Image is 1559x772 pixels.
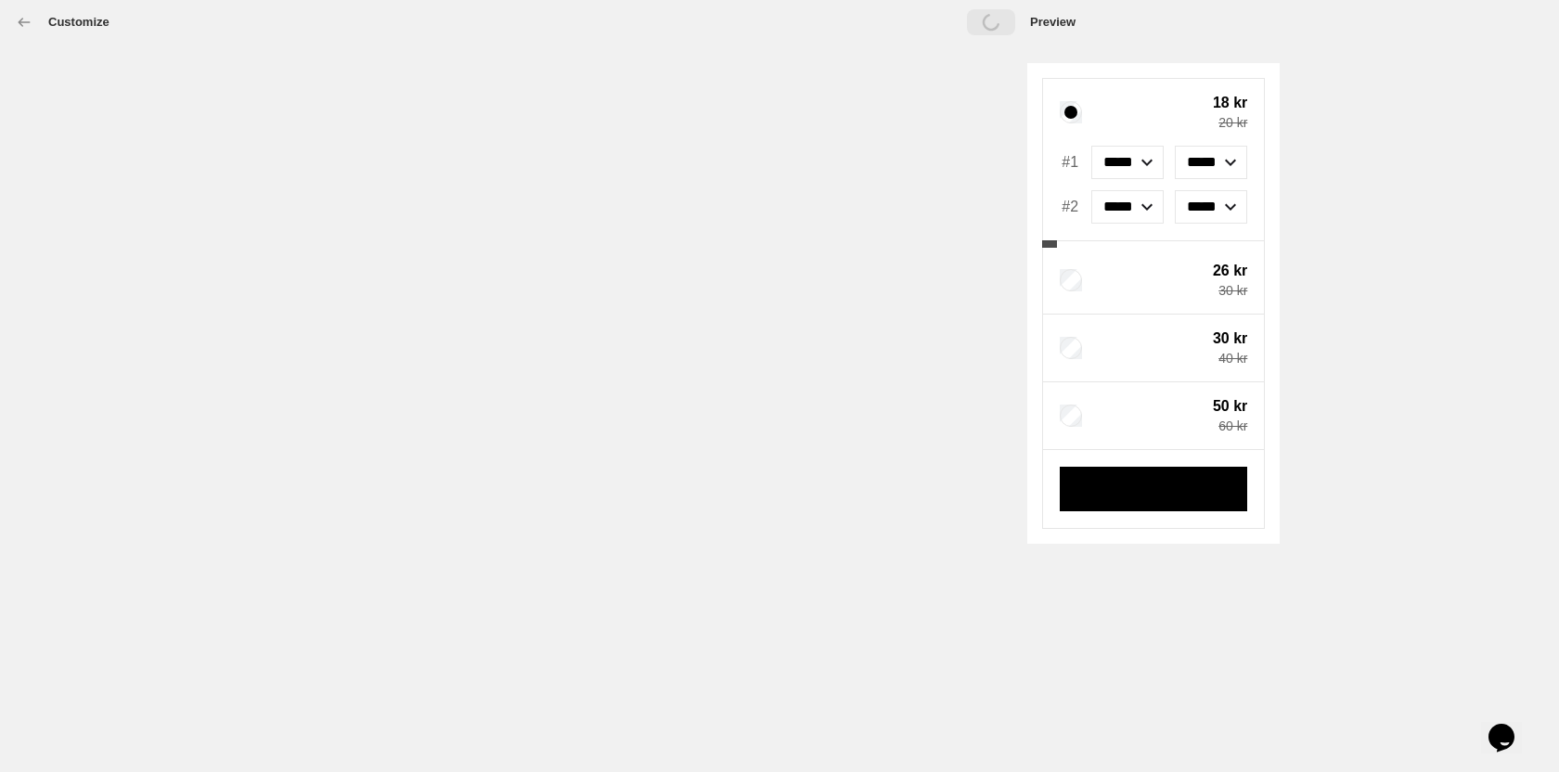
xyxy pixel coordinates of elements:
[1213,264,1247,278] span: 26 kr
[1213,399,1247,414] span: 50 kr
[1060,153,1080,172] span: #1
[1196,331,1247,365] div: Total savings
[1213,116,1247,129] span: 20 kr
[1196,264,1247,297] div: Total savings
[1213,419,1247,432] span: 60 kr
[1481,698,1540,753] iframe: chat widget
[1213,96,1247,110] span: 18 kr
[48,13,110,32] h3: Customize
[1196,399,1247,432] div: Total savings
[1060,198,1080,216] span: #2
[1213,352,1247,365] span: 40 kr
[1213,331,1247,346] span: 30 kr
[1213,284,1247,297] span: 30 kr
[1196,96,1247,129] div: Total savings
[1030,13,1076,32] h2: Preview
